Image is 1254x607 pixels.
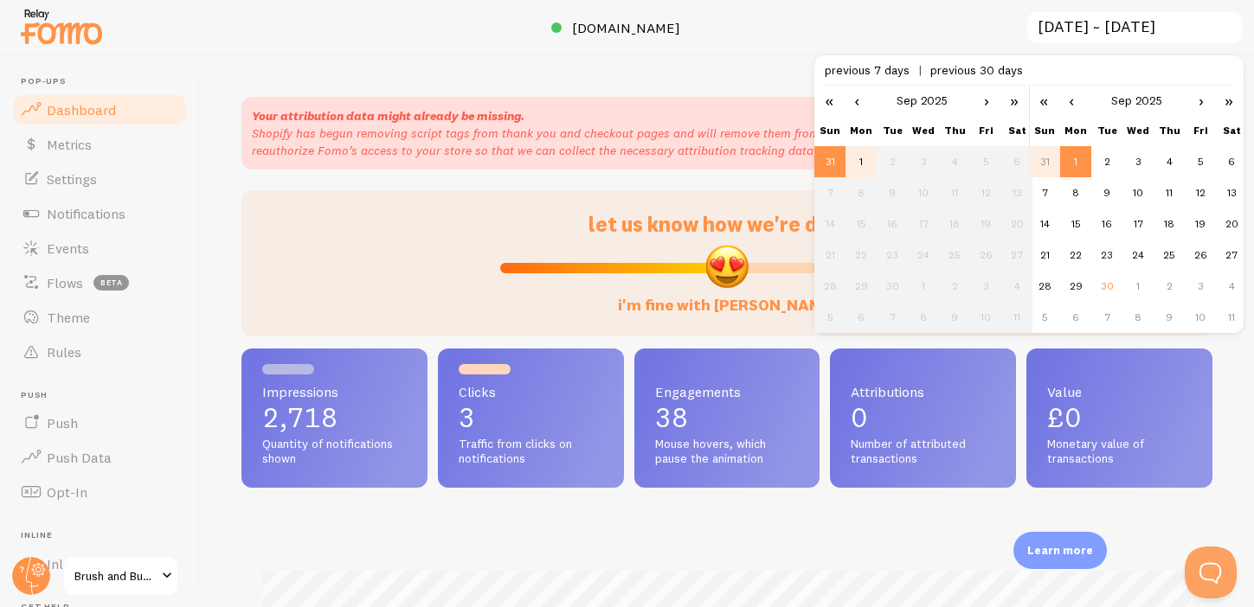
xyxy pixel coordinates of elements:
[1091,302,1122,333] td: 07/10/2025
[846,115,877,146] th: Mon
[10,475,189,509] a: Opt-In
[47,274,83,291] span: Flows
[262,437,407,467] span: Quantity of notifications shown
[262,385,407,399] span: Impressions
[939,177,970,208] td: 11/09/2025
[1060,177,1091,208] td: 08/09/2025
[939,302,970,333] td: 09/10/2025
[970,177,1001,208] td: 12/09/2025
[252,125,1074,159] p: Shopify has begun removing script tags from thank you and checkout pages and will remove them fro...
[921,93,948,108] a: 2025
[970,271,1001,302] td: 03/10/2025
[814,115,846,146] th: Sun
[62,555,179,597] a: Brush and Bubbles
[1154,240,1185,271] td: 25/09/2025
[970,240,1001,271] td: 26/09/2025
[1029,240,1060,271] td: 21/09/2025
[10,231,189,265] a: Events
[1122,240,1154,271] td: 24/09/2025
[970,115,1001,146] th: Fri
[814,302,846,333] td: 05/10/2025
[846,271,877,302] td: 29/09/2025
[974,86,1000,115] a: ›
[877,208,908,240] td: 16/09/2025
[846,208,877,240] td: 15/09/2025
[1060,208,1091,240] td: 15/09/2025
[908,240,939,271] td: 24/09/2025
[1060,271,1091,302] td: 29/09/2025
[851,404,995,431] p: 0
[814,240,846,271] td: 21/09/2025
[970,302,1001,333] td: 10/10/2025
[252,108,524,124] strong: Your attribution data might already be missing.
[1013,532,1107,569] div: Learn more
[1060,302,1091,333] td: 06/10/2025
[930,62,1023,78] span: previous 30 days
[47,449,112,466] span: Push Data
[908,271,939,302] td: 01/10/2025
[1091,177,1122,208] td: 09/09/2025
[21,390,189,401] span: Push
[1047,385,1192,399] span: Value
[814,86,844,115] a: «
[908,115,939,146] th: Wed
[10,546,189,581] a: Inline
[1029,146,1060,177] td: 31/08/2025
[1091,115,1122,146] th: Tue
[939,271,970,302] td: 02/10/2025
[47,136,92,153] span: Metrics
[1216,240,1247,271] td: 27/09/2025
[846,302,877,333] td: 06/10/2025
[1001,271,1032,302] td: 04/10/2025
[1154,271,1185,302] td: 02/10/2025
[877,240,908,271] td: 23/09/2025
[1214,86,1244,115] a: »
[1216,146,1247,177] td: 06/09/2025
[825,62,930,78] span: previous 7 days
[1185,240,1216,271] td: 26/09/2025
[47,205,125,222] span: Notifications
[10,127,189,162] a: Metrics
[47,170,97,188] span: Settings
[1111,93,1132,108] a: Sep
[18,4,105,48] img: fomo-relay-logo-orange.svg
[1185,146,1216,177] td: 05/09/2025
[47,483,87,501] span: Opt-In
[10,440,189,475] a: Push Data
[1047,437,1192,467] span: Monetary value of transactions
[908,146,939,177] td: 03/09/2025
[262,404,407,431] p: 2,718
[908,208,939,240] td: 17/09/2025
[1001,208,1032,240] td: 20/09/2025
[877,177,908,208] td: 09/09/2025
[1029,86,1058,115] a: «
[1001,240,1032,271] td: 27/09/2025
[970,146,1001,177] td: 05/09/2025
[21,530,189,541] span: Inline
[618,278,836,316] label: i'm fine with [PERSON_NAME]
[1027,542,1093,559] p: Learn more
[10,300,189,335] a: Theme
[1029,271,1060,302] td: 28/09/2025
[655,385,800,399] span: Engagements
[1122,115,1154,146] th: Wed
[1091,208,1122,240] td: 16/09/2025
[1029,115,1060,146] th: Sun
[1185,546,1237,598] iframe: Help Scout Beacon - Open
[10,162,189,196] a: Settings
[10,406,189,440] a: Push
[47,555,80,572] span: Inline
[814,271,846,302] td: 28/09/2025
[1001,115,1032,146] th: Sat
[10,196,189,231] a: Notifications
[877,115,908,146] th: Tue
[939,115,970,146] th: Thu
[1091,146,1122,177] td: 02/09/2025
[814,146,846,177] td: 31/08/2025
[1091,271,1122,302] td: 30/09/2025
[846,146,877,177] td: 01/09/2025
[459,437,603,467] span: Traffic from clicks on notifications
[851,385,995,399] span: Attributions
[47,309,90,326] span: Theme
[47,343,81,361] span: Rules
